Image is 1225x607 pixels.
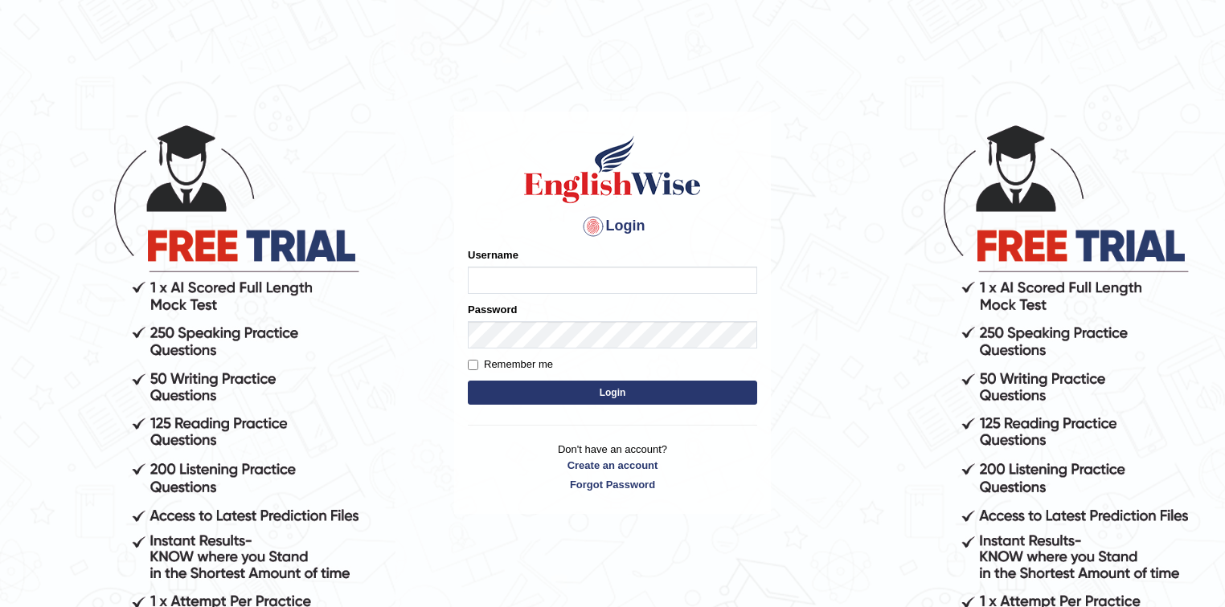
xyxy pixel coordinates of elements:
h4: Login [468,214,757,239]
img: Logo of English Wise sign in for intelligent practice with AI [521,133,704,206]
a: Create an account [468,458,757,473]
input: Remember me [468,360,478,370]
p: Don't have an account? [468,442,757,491]
label: Username [468,247,518,263]
label: Password [468,302,517,317]
a: Forgot Password [468,477,757,492]
button: Login [468,381,757,405]
label: Remember me [468,356,553,373]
